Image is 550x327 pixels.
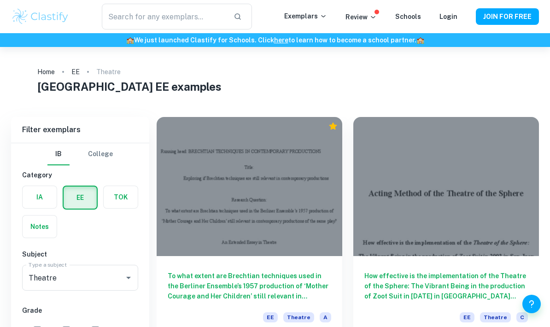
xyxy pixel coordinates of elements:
button: Help and Feedback [522,295,541,313]
h6: Filter exemplars [11,117,149,143]
span: EE [263,312,278,322]
button: College [88,143,113,165]
h6: Category [22,170,138,180]
span: Theatre [480,312,511,322]
button: Notes [23,216,57,238]
span: Theatre [283,312,314,322]
div: Premium [328,122,338,131]
a: EE [71,65,80,78]
h6: We just launched Clastify for Schools. Click to learn how to become a school partner. [2,35,548,45]
span: 🏫 [416,36,424,44]
button: EE [64,187,97,209]
h6: Grade [22,305,138,315]
input: Search for any exemplars... [102,4,226,29]
h1: [GEOGRAPHIC_DATA] EE examples [37,78,512,95]
a: Schools [395,13,421,20]
button: IA [23,186,57,208]
span: A [320,312,331,322]
button: Open [122,271,135,284]
label: Type a subject [29,261,67,269]
span: 🏫 [126,36,134,44]
a: Login [439,13,457,20]
h6: To what extent are Brechtian techniques used in the Berliner Ensemble’s 1957 production of ‘Mothe... [168,271,331,301]
button: IB [47,143,70,165]
span: EE [460,312,474,322]
button: JOIN FOR FREE [476,8,539,25]
span: C [516,312,528,322]
h6: Subject [22,249,138,259]
p: Exemplars [284,11,327,21]
a: here [274,36,288,44]
p: Theatre [96,67,121,77]
h6: How effective is the implementation of the Theatre of the Sphere: The Vibrant Being in the produc... [364,271,528,301]
img: Clastify logo [11,7,70,26]
a: Home [37,65,55,78]
button: TOK [104,186,138,208]
div: Filter type choice [47,143,113,165]
p: Review [345,12,377,22]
